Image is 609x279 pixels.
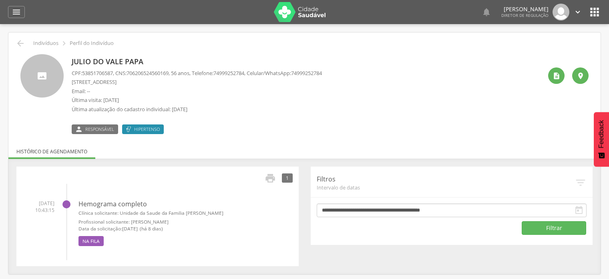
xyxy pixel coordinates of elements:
[8,6,25,18] a: 
[598,120,605,148] span: Feedback
[575,177,587,189] i: 
[22,200,54,214] span: [DATE] 10:43:15
[594,112,609,167] button: Feedback - Mostrar pesquisa
[501,6,549,12] p: [PERSON_NAME]
[577,72,585,80] i: 
[317,175,575,184] p: Filtros
[140,225,163,232] span: (há 8 dias)
[122,225,138,232] span: [DATE]
[78,201,293,208] h4: Hemograma completo
[482,7,491,17] i: 
[75,126,83,132] i: 
[72,78,322,86] p: [STREET_ADDRESS]
[291,69,322,77] span: 74999252784
[260,173,276,184] a: 
[213,69,244,77] span: 74999252784
[265,173,276,184] i: Imprimir
[553,72,561,80] i: 
[501,12,549,18] span: Diretor de regulação
[548,67,565,84] div: Ver histórico de cadastramento
[72,88,322,95] p: Email: --
[282,173,293,183] div: 1
[72,106,322,113] p: Última atualização do cadastro individual: [DATE]
[70,40,114,47] p: Perfil do Indivíduo
[134,126,160,132] span: Hipertenso
[78,236,104,246] span: Na fila
[573,4,582,20] a: 
[522,221,586,235] button: Filtrar
[78,225,293,232] small: Data da solicitação:
[72,57,322,67] p: Julio do Vale Papa
[85,126,114,132] span: Responsável
[573,8,582,16] i: 
[12,7,21,17] i: 
[60,39,68,48] i: 
[72,69,322,77] p: CPF: , CNS: , 56 anos, Telefone: , Celular/WhatsApp:
[78,218,293,225] small: Profissional solicitante: [PERSON_NAME]
[574,206,584,215] i: 
[482,4,491,20] a: 
[588,6,601,18] i: 
[82,69,113,77] span: 53851706587
[572,67,589,84] div: Localização
[127,69,169,77] span: 706206524560169
[78,210,293,216] small: Clínica solicitante: Unidade da Saude da Familia [PERSON_NAME]
[33,40,58,47] p: Indivíduos
[317,184,575,191] span: Intervalo de datas
[16,39,25,48] i: Voltar
[72,96,322,104] p: Última visita: [DATE]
